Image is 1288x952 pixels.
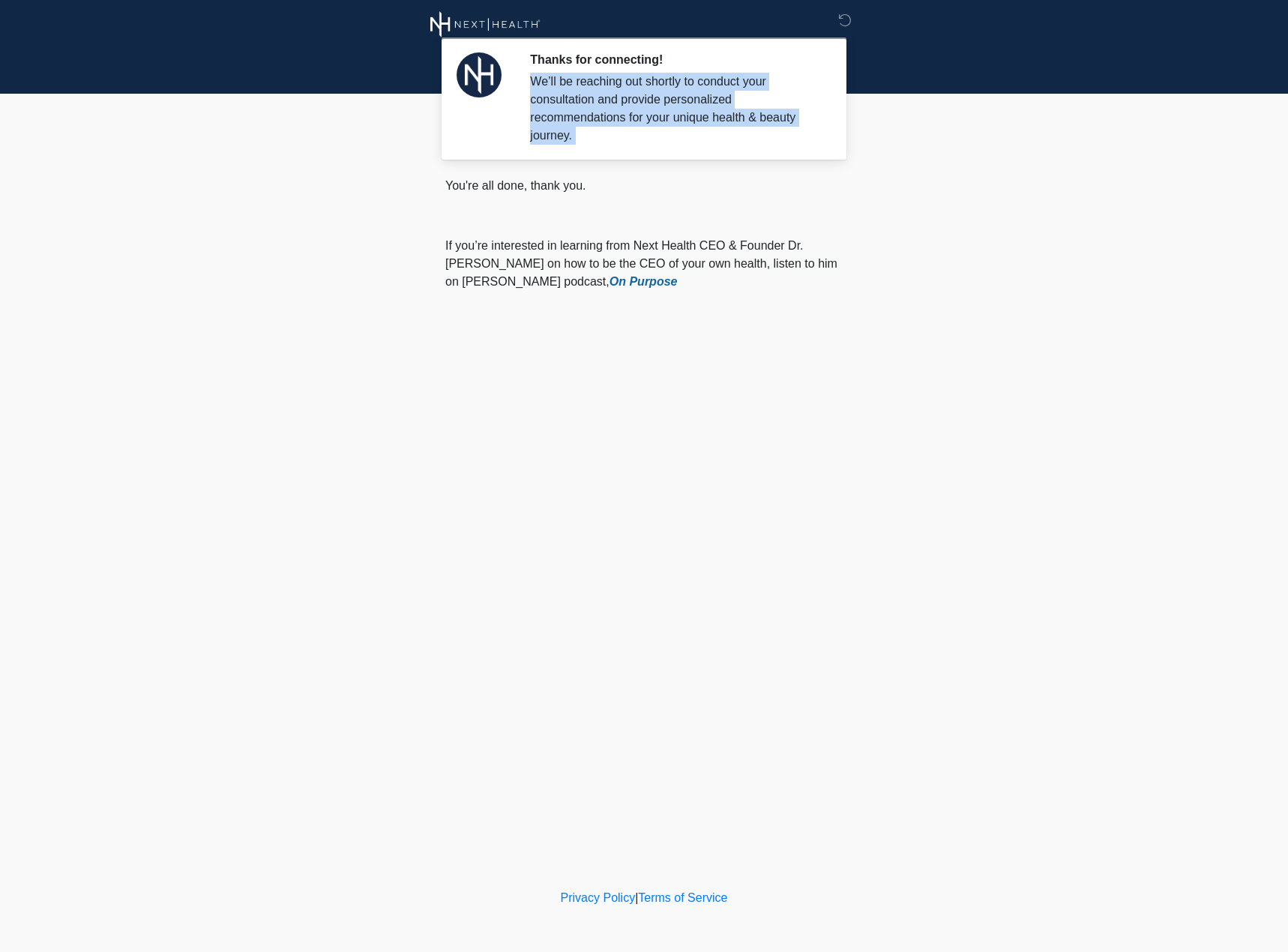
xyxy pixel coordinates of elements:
[561,891,636,904] a: Privacy Policy
[610,275,678,288] a: On Purpose
[530,73,820,145] div: We’ll be reaching out shortly to conduct your consultation and provide personalized recommendatio...
[530,52,820,67] h2: Thanks for connecting!
[635,891,638,904] a: |
[638,891,727,904] a: Terms of Service
[430,11,541,37] img: Next Health Wellness Logo
[445,237,843,291] p: If you’re interested in learning from Next Health CEO & Founder Dr. [PERSON_NAME] on how to be th...
[445,177,843,195] p: You're all done, thank you.
[457,52,502,97] img: Agent Avatar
